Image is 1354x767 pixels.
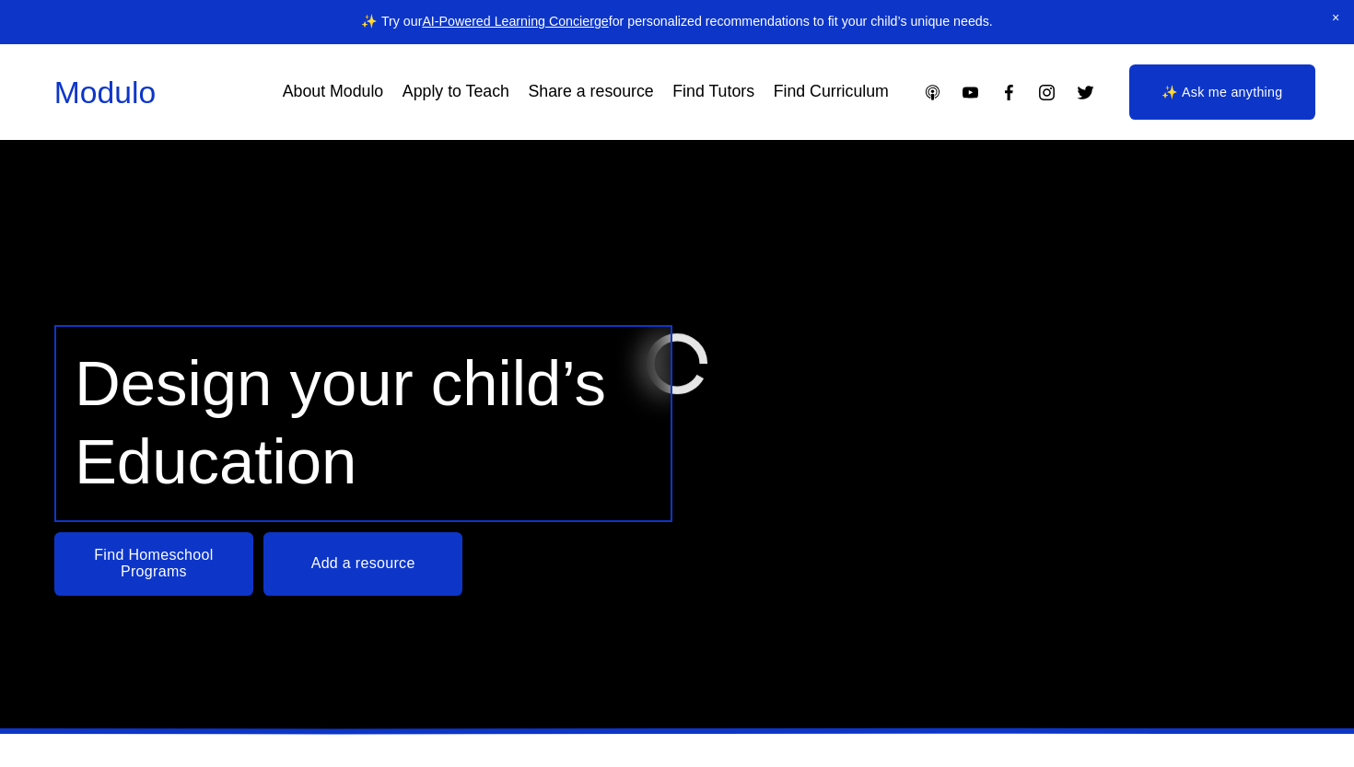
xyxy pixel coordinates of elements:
a: YouTube [961,83,980,102]
a: About Modulo [283,76,384,110]
a: Modulo [54,76,156,110]
a: Find Curriculum [774,76,889,110]
a: ✨ Ask me anything [1129,64,1315,120]
a: Find Homeschool Programs [54,532,253,596]
span: Design your child’s Education [75,348,624,497]
a: Add a resource [263,532,462,596]
a: Twitter [1076,83,1095,102]
a: Apple Podcasts [923,83,942,102]
a: AI-Powered Learning Concierge [422,14,608,29]
a: Apply to Teach [403,76,509,110]
a: Facebook [999,83,1019,102]
a: Instagram [1037,83,1056,102]
a: Share a resource [529,76,654,110]
a: Find Tutors [672,76,754,110]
